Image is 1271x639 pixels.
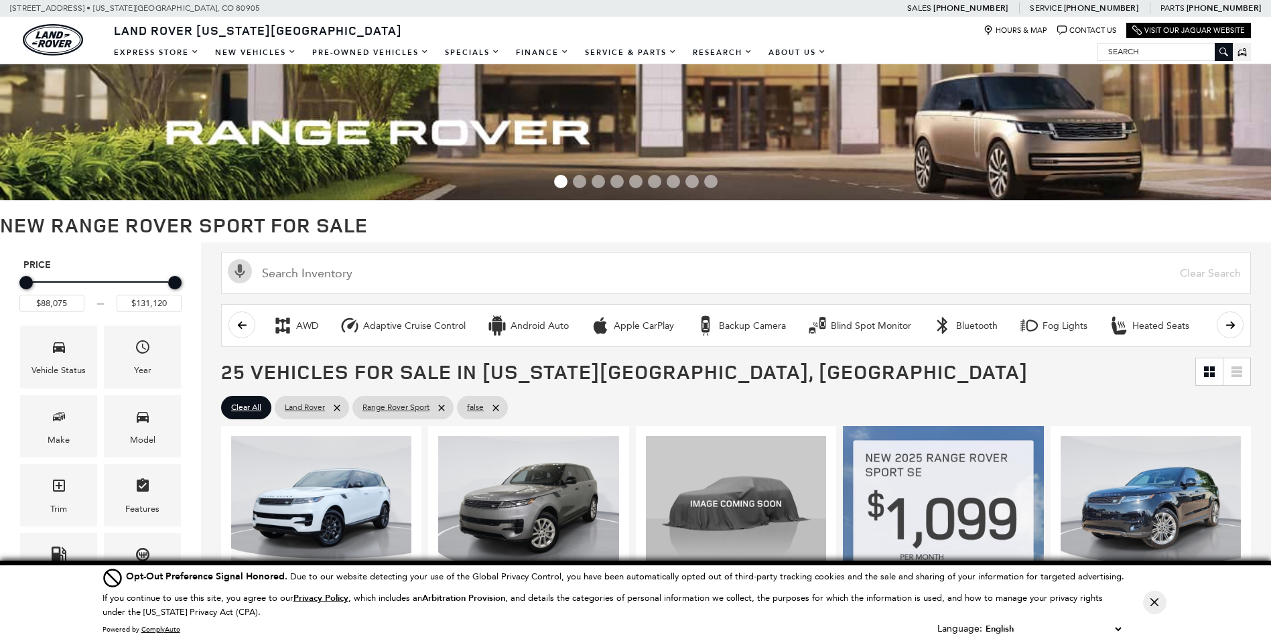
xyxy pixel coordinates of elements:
[422,592,505,604] strong: Arbitration Provision
[362,399,429,416] span: Range Rover Sport
[1132,320,1189,332] div: Heated Seats
[685,175,699,188] span: Go to slide 8
[1057,25,1116,35] a: Contact Us
[1019,315,1039,336] div: Fog Lights
[554,175,567,188] span: Go to slide 1
[646,436,826,571] img: 2025 Land Rover Range Rover Sport SE
[273,315,293,336] div: AWD
[304,41,437,64] a: Pre-Owned Vehicles
[807,315,827,336] div: Blind Spot Monitor
[130,433,155,447] div: Model
[695,315,716,336] div: Backup Camera
[577,41,685,64] a: Service & Parts
[104,464,181,526] div: FeaturesFeatures
[800,311,919,340] button: Blind Spot MonitorBlind Spot Monitor
[1061,436,1241,571] img: 2025 Land Rover Range Rover Sport SE
[265,311,326,340] button: AWDAWD
[19,276,33,289] div: Minimum Price
[10,3,260,13] a: [STREET_ADDRESS] • [US_STATE][GEOGRAPHIC_DATA], CO 80905
[135,474,151,502] span: Features
[293,593,348,603] a: Privacy Policy
[1160,3,1185,13] span: Parts
[982,622,1124,636] select: Language Select
[704,175,718,188] span: Go to slide 9
[207,41,304,64] a: New Vehicles
[48,433,70,447] div: Make
[103,593,1103,617] p: If you continue to use this site, you agree to our , which includes an , and details the categori...
[31,363,86,378] div: Vehicle Status
[1187,3,1261,13] a: [PHONE_NUMBER]
[831,320,911,332] div: Blind Spot Monitor
[984,25,1047,35] a: Hours & Map
[50,502,67,516] div: Trim
[23,24,83,56] img: Land Rover
[760,41,834,64] a: About Us
[168,276,182,289] div: Maximum Price
[937,624,982,634] div: Language:
[480,311,576,340] button: Android AutoAndroid Auto
[1030,3,1061,13] span: Service
[117,295,182,312] input: Maximum
[20,395,97,457] div: MakeMake
[719,320,786,332] div: Backup Camera
[23,259,178,271] h5: Price
[134,363,151,378] div: Year
[231,399,261,416] span: Clear All
[907,3,931,13] span: Sales
[103,626,180,634] div: Powered by
[231,436,411,571] img: 2025 Land Rover Range Rover Sport SE
[629,175,643,188] span: Go to slide 5
[106,41,207,64] a: EXPRESS STORE
[688,311,793,340] button: Backup CameraBackup Camera
[19,271,182,312] div: Price
[363,320,466,332] div: Adaptive Cruise Control
[590,315,610,336] div: Apple CarPlay
[508,41,577,64] a: Finance
[221,253,1251,294] input: Search Inventory
[332,311,473,340] button: Adaptive Cruise ControlAdaptive Cruise Control
[467,399,484,416] span: false
[104,395,181,457] div: ModelModel
[135,543,151,571] span: Transmission
[925,311,1005,340] button: BluetoothBluetooth
[1101,311,1197,340] button: Heated SeatsHeated Seats
[648,175,661,188] span: Go to slide 6
[228,311,255,338] button: scroll left
[685,41,760,64] a: Research
[1064,3,1138,13] a: [PHONE_NUMBER]
[126,569,1124,583] div: Due to our website detecting your use of the Global Privacy Control, you have been automatically ...
[1012,311,1095,340] button: Fog LightsFog Lights
[1043,320,1087,332] div: Fog Lights
[19,295,84,312] input: Minimum
[106,22,410,38] a: Land Rover [US_STATE][GEOGRAPHIC_DATA]
[141,625,180,634] a: ComplyAuto
[114,22,402,38] span: Land Rover [US_STATE][GEOGRAPHIC_DATA]
[573,175,586,188] span: Go to slide 2
[51,543,67,571] span: Fueltype
[933,315,953,336] div: Bluetooth
[340,315,360,336] div: Adaptive Cruise Control
[614,320,674,332] div: Apple CarPlay
[437,41,508,64] a: Specials
[51,474,67,502] span: Trim
[125,502,159,516] div: Features
[51,405,67,433] span: Make
[221,358,1028,385] span: 25 Vehicles for Sale in [US_STATE][GEOGRAPHIC_DATA], [GEOGRAPHIC_DATA]
[126,570,290,583] span: Opt-Out Preference Signal Honored .
[106,41,834,64] nav: Main Navigation
[1132,25,1245,35] a: Visit Our Jaguar Website
[933,3,1008,13] a: [PHONE_NUMBER]
[20,533,97,595] div: FueltypeFueltype
[438,436,618,571] img: 2025 Land Rover Range Rover Sport SE
[1098,44,1232,60] input: Search
[1143,591,1166,614] button: Close Button
[23,24,83,56] a: land-rover
[20,326,97,388] div: VehicleVehicle Status
[104,326,181,388] div: YearYear
[1109,315,1129,336] div: Heated Seats
[592,175,605,188] span: Go to slide 3
[487,315,507,336] div: Android Auto
[51,336,67,363] span: Vehicle
[610,175,624,188] span: Go to slide 4
[285,399,325,416] span: Land Rover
